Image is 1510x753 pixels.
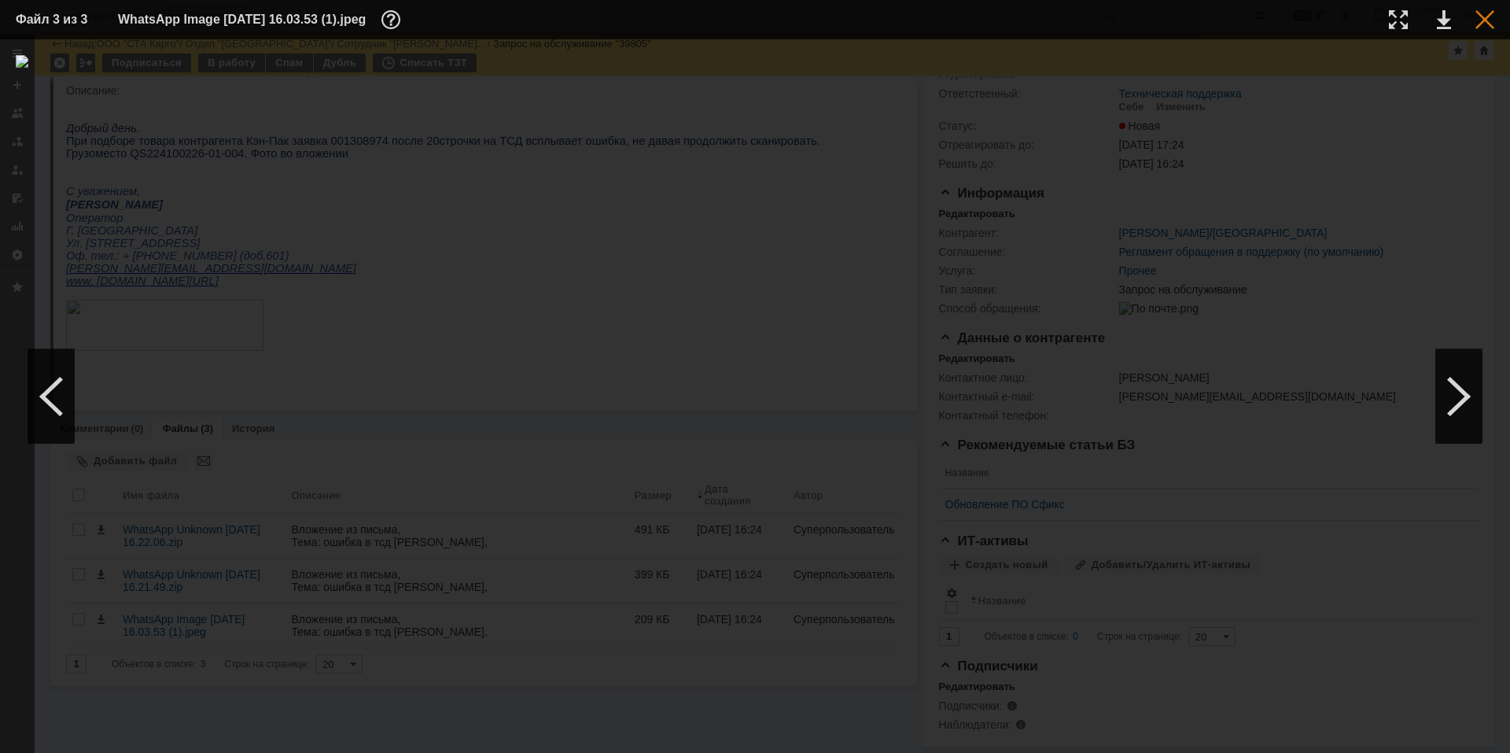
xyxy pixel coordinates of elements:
[118,10,405,29] div: WhatsApp Image [DATE] 16.03.53 (1).jpeg
[16,55,1494,737] img: download
[16,13,94,26] div: Файл 3 из 3
[1437,10,1451,29] div: Скачать файл
[1389,10,1408,29] div: Увеличить масштаб
[1435,349,1482,444] div: Следующий файл
[1475,10,1494,29] div: Закрыть окно (Esc)
[381,10,405,29] div: Дополнительная информация о файле (F11)
[28,349,75,444] div: Предыдущий файл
